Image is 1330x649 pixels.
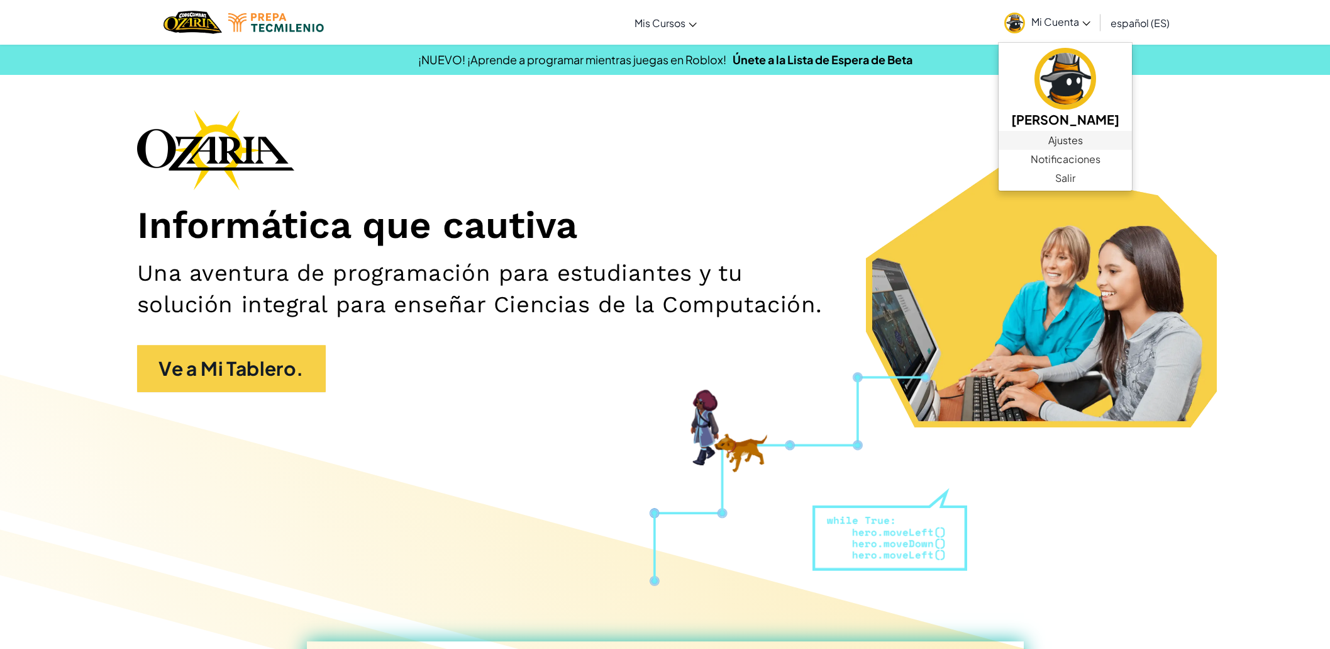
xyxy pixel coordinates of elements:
a: español (ES) [1104,6,1176,40]
h1: Informática que cautiva [137,203,1194,249]
img: avatar [1004,13,1025,33]
img: Ozaria branding logo [137,110,294,190]
a: Únete a la Lista de Espera de Beta [733,52,912,67]
span: Mis Cursos [635,16,685,30]
a: Notificaciones [999,150,1132,169]
a: Ve a Mi Tablero. [137,345,326,392]
a: Salir [999,169,1132,188]
span: ¡NUEVO! ¡Aprende a programar mientras juegas en Roblox! [418,52,726,67]
a: [PERSON_NAME] [999,46,1132,131]
span: Mi Cuenta [1031,15,1090,28]
h2: Una aventura de programación para estudiantes y tu solución integral para enseñar Ciencias de la ... [137,257,845,320]
img: Tecmilenio logo [228,13,324,32]
img: Home [163,9,222,35]
h5: [PERSON_NAME] [1011,110,1119,129]
img: avatar [1034,48,1096,110]
span: Notificaciones [1031,152,1100,167]
a: Mi Cuenta [998,3,1097,42]
span: español (ES) [1111,16,1170,30]
a: Ajustes [999,131,1132,150]
a: Ozaria by CodeCombat logo [163,9,222,35]
a: Mis Cursos [628,6,703,40]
